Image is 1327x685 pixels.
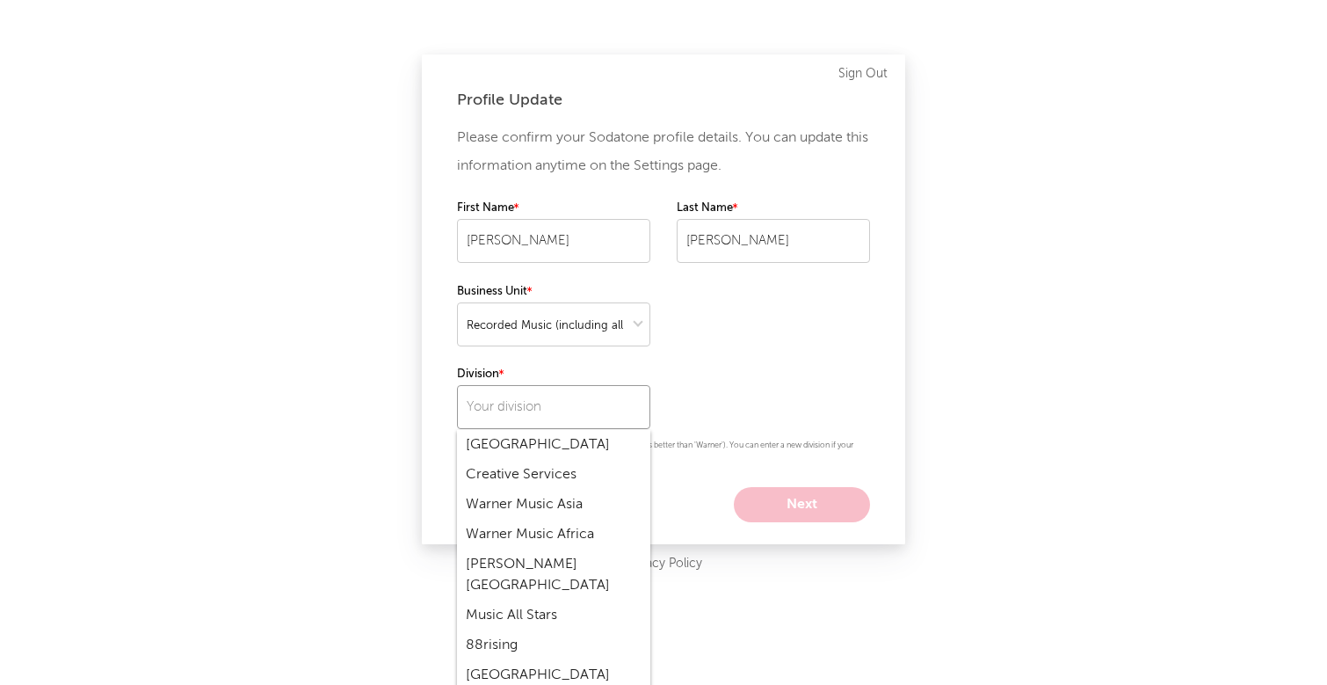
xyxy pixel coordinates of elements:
[457,385,650,429] input: Your division
[457,364,650,385] label: Division
[457,601,650,630] div: Music All Stars
[457,460,650,490] div: Creative Services
[457,438,870,470] p: Please be as specific as possible (e.g. 'Warner Mexico' is better than 'Warner'). You can enter a...
[457,490,650,520] div: Warner Music Asia
[838,63,888,84] a: Sign Out
[677,219,870,263] input: Your last name
[457,90,870,111] div: Profile Update
[734,487,870,522] button: Next
[677,198,870,219] label: Last Name
[457,630,650,660] div: 88rising
[457,198,650,219] label: First Name
[457,550,650,601] div: [PERSON_NAME] [GEOGRAPHIC_DATA]
[457,430,650,460] div: [GEOGRAPHIC_DATA]
[626,553,702,575] a: Privacy Policy
[457,281,650,302] label: Business Unit
[457,219,650,263] input: Your first name
[457,520,650,550] div: Warner Music Africa
[457,124,870,180] p: Please confirm your Sodatone profile details. You can update this information anytime on the Sett...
